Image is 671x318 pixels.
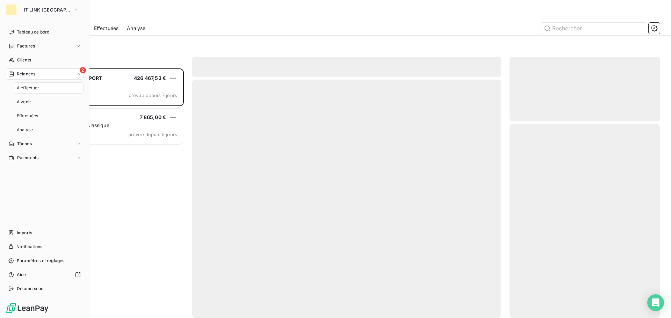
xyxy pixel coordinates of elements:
[17,71,35,77] span: Relances
[17,272,26,278] span: Aide
[541,23,646,34] input: Rechercher
[6,303,49,314] img: Logo LeanPay
[16,244,42,250] span: Notifications
[17,155,38,161] span: Paiements
[134,75,166,81] span: 426 467,53 €
[24,7,71,13] span: IT LINK [GEOGRAPHIC_DATA]
[17,286,44,292] span: Déconnexion
[6,4,17,15] div: IL
[17,43,35,49] span: Factures
[17,85,39,91] span: À effectuer
[127,25,145,32] span: Analyse
[129,93,177,98] span: prévue depuis 7 jours
[128,132,177,137] span: prévue depuis 5 jours
[17,230,32,236] span: Imports
[17,29,49,35] span: Tableau de bord
[140,114,166,120] span: 7 865,00 €
[17,57,31,63] span: Clients
[17,113,38,119] span: Effectuées
[94,25,119,32] span: Effectuées
[647,294,664,311] div: Open Intercom Messenger
[17,127,33,133] span: Analyse
[17,258,64,264] span: Paramètres et réglages
[17,141,32,147] span: Tâches
[17,99,31,105] span: À venir
[6,269,84,280] a: Aide
[80,67,86,73] span: 2
[34,68,184,318] div: grid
